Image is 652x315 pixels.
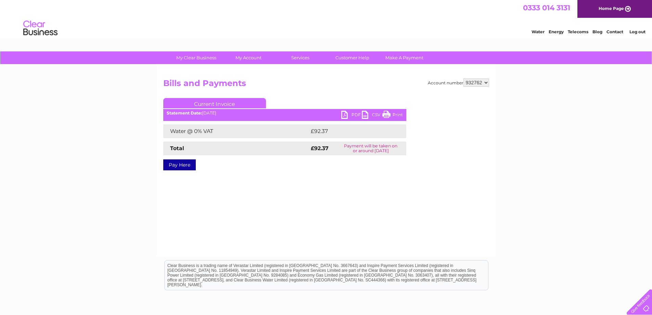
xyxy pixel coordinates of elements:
img: logo.png [23,18,58,39]
a: Customer Help [324,51,381,64]
a: PDF [341,111,362,121]
a: Water [532,29,545,34]
strong: £92.37 [311,145,329,152]
h2: Bills and Payments [163,78,489,92]
a: Pay Here [163,159,196,170]
td: Water @ 0% VAT [163,124,309,138]
a: 0333 014 3131 [523,3,570,12]
td: £92.37 [309,124,392,138]
div: [DATE] [163,111,406,116]
a: Energy [549,29,564,34]
div: Account number [428,78,489,87]
a: CSV [362,111,382,121]
a: Log out [629,29,645,34]
a: My Clear Business [168,51,225,64]
div: Clear Business is a trading name of Verastar Limited (registered in [GEOGRAPHIC_DATA] No. 3667643... [165,4,488,33]
a: Make A Payment [376,51,433,64]
b: Statement Date: [167,110,202,116]
a: Contact [606,29,623,34]
a: Telecoms [568,29,588,34]
a: Blog [592,29,602,34]
td: Payment will be taken on or around [DATE] [335,142,406,155]
a: Print [382,111,403,121]
a: Current Invoice [163,98,266,108]
strong: Total [170,145,184,152]
a: Services [272,51,329,64]
a: My Account [220,51,277,64]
